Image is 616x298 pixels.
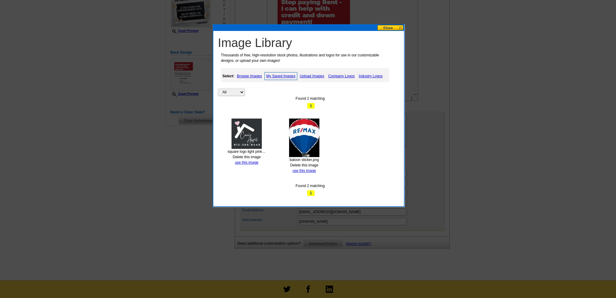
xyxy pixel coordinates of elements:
h1: Image Library [218,35,402,50]
span: 1 [307,103,315,109]
a: Delete this image [290,163,318,167]
a: Company Logos [327,72,356,80]
span: 1 [307,190,315,196]
div: square logo light pink.jpg [228,149,266,154]
img: thumb-689f717f117f3.jpg [289,119,319,157]
a: Industry Logos [357,72,384,80]
a: Upload Images [298,72,326,80]
div: Found 2 matching [218,183,402,189]
img: thumb-689f71a8c1b91.jpg [231,119,262,149]
strong: Select: [222,74,234,78]
div: baloon sticker.png [285,157,323,162]
a: use this image [292,169,316,173]
p: Thousands of free, high-resolution stock photos, illustrations and logos for use in our customiza... [218,52,391,63]
a: Delete this image [233,155,261,159]
iframe: LiveChat chat widget [495,157,616,298]
a: My Saved Images [265,72,297,80]
div: Found 2 matching [218,96,402,101]
a: Browse Images [235,72,264,80]
a: use this image [235,160,258,165]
